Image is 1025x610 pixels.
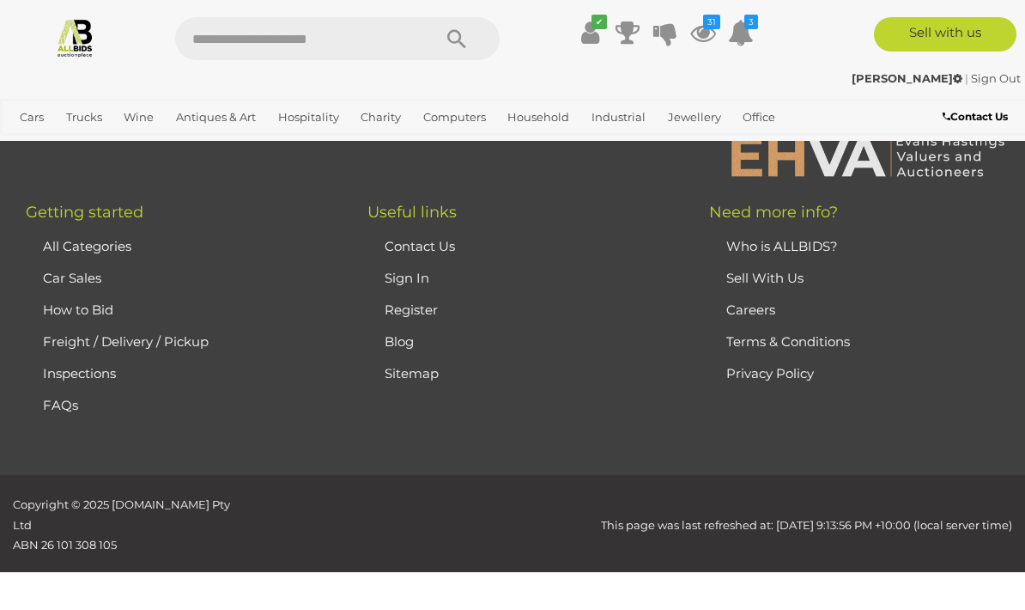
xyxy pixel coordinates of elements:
a: Trucks [59,103,109,131]
a: Sign In [385,270,429,286]
a: Freight / Delivery / Pickup [43,333,209,350]
a: Office [736,103,782,131]
a: Careers [726,302,775,318]
a: Jewellery [661,103,728,131]
a: Wine [117,103,161,131]
a: Cars [13,103,51,131]
a: Sell with us [874,17,1016,52]
a: How to Bid [43,302,113,318]
button: Search [414,17,500,60]
a: Industrial [585,103,652,131]
a: All Categories [43,238,131,254]
b: Contact Us [943,110,1008,123]
a: ✔ [577,17,603,48]
a: Terms & Conditions [726,333,850,350]
strong: [PERSON_NAME] [852,71,962,85]
a: Sports [13,131,62,160]
a: Hospitality [271,103,346,131]
a: Who is ALLBIDS? [726,238,838,254]
a: Privacy Policy [726,365,814,381]
a: Blog [385,333,414,350]
span: Need more info? [709,203,838,222]
span: | [965,71,968,85]
a: [PERSON_NAME] [852,71,965,85]
a: Computers [416,103,493,131]
a: Household [500,103,576,131]
a: Charity [354,103,408,131]
a: Car Sales [43,270,101,286]
a: Contact Us [385,238,455,254]
a: Antiques & Art [169,103,263,131]
img: Allbids.com.au [55,17,95,58]
a: 31 [690,17,716,48]
i: ✔ [591,15,607,29]
a: 3 [728,17,754,48]
span: Useful links [367,203,457,222]
a: [GEOGRAPHIC_DATA] [70,131,206,160]
span: Getting started [26,203,143,222]
a: Inspections [43,365,116,381]
a: Sign Out [971,71,1021,85]
a: Register [385,302,438,318]
a: Sitemap [385,365,439,381]
i: 3 [744,15,758,29]
img: EHVA | Evans Hastings Valuers and Auctioneers [722,133,1014,178]
a: Contact Us [943,107,1012,126]
a: Sell With Us [726,270,804,286]
a: FAQs [43,397,78,413]
i: 31 [703,15,720,29]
